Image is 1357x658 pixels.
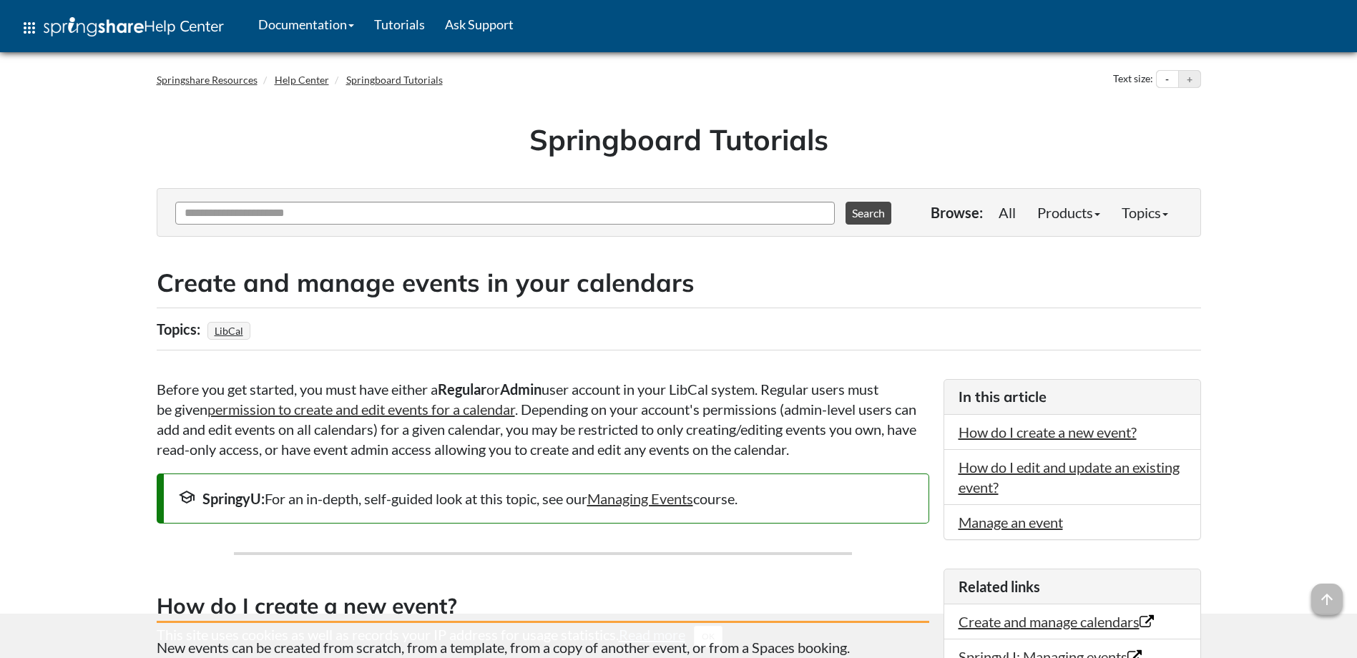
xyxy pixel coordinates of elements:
[364,6,435,42] a: Tutorials
[959,578,1040,595] span: Related links
[178,488,914,509] div: For an in-depth, self-guided look at this topic, see our course.
[500,380,542,398] strong: Admin
[846,202,891,225] button: Search
[44,17,144,36] img: Springshare
[212,320,245,341] a: LibCal
[959,423,1137,441] a: How do I create a new event?
[435,6,524,42] a: Ask Support
[1111,198,1179,227] a: Topics
[275,74,329,86] a: Help Center
[1027,198,1111,227] a: Products
[144,16,224,35] span: Help Center
[1157,71,1178,88] button: Decrease text size
[438,380,486,398] strong: Regular
[157,315,204,343] div: Topics:
[157,74,258,86] a: Springshare Resources
[1311,585,1343,602] a: arrow_upward
[157,265,1201,300] h2: Create and manage events in your calendars
[11,6,234,49] a: apps Help Center
[1110,70,1156,89] div: Text size:
[587,490,693,507] a: Managing Events
[959,514,1063,531] a: Manage an event
[1311,584,1343,615] span: arrow_upward
[207,401,515,418] a: permission to create and edit events for a calendar
[959,458,1180,496] a: How do I edit and update an existing event?
[202,490,265,507] strong: SpringyU:
[157,379,929,459] p: Before you get started, you must have either a or user account in your LibCal system. Regular use...
[959,387,1186,407] h3: In this article
[157,591,929,623] h3: How do I create a new event?
[157,637,929,657] p: New events can be created from scratch, from a template, from a copy of another event, or from a ...
[988,198,1027,227] a: All
[931,202,983,222] p: Browse:
[346,74,443,86] a: Springboard Tutorials
[142,624,1215,647] div: This site uses cookies as well as records your IP address for usage statistics.
[959,613,1154,630] a: Create and manage calendars
[21,19,38,36] span: apps
[1179,71,1200,88] button: Increase text size
[178,488,195,506] span: school
[248,6,364,42] a: Documentation
[167,119,1190,159] h1: Springboard Tutorials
